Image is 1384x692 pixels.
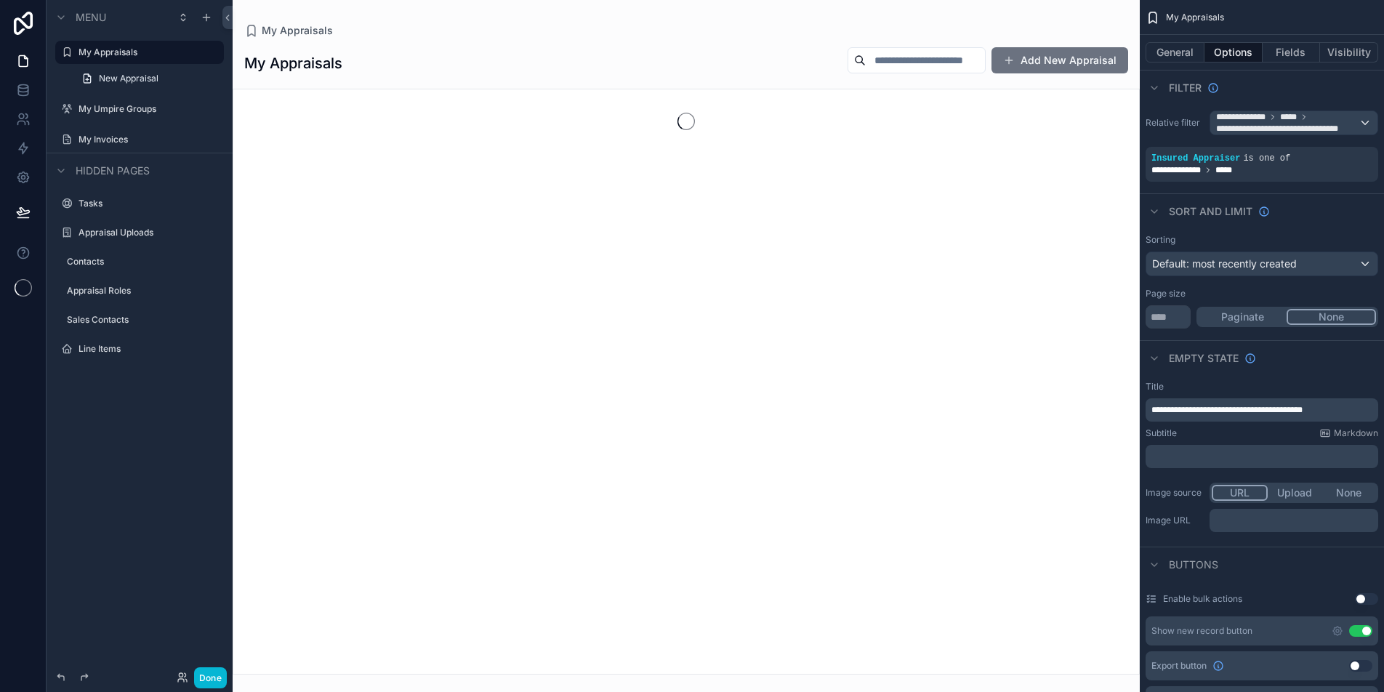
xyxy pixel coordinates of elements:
label: Sales Contacts [67,314,221,326]
a: Markdown [1319,427,1378,439]
span: Buttons [1169,558,1218,572]
button: None [1287,309,1376,325]
a: New Appraisal [73,67,224,90]
label: Sorting [1146,234,1175,246]
div: scrollable content [1210,509,1378,532]
label: Image URL [1146,515,1204,526]
span: New Appraisal [99,73,158,84]
button: Paginate [1199,309,1287,325]
button: General [1146,42,1204,63]
span: is one of [1243,153,1290,164]
label: My Appraisals [79,47,215,58]
button: Visibility [1320,42,1378,63]
span: Filter [1169,81,1202,95]
div: scrollable content [1146,445,1378,468]
span: My Appraisals [1166,12,1224,23]
button: Fields [1263,42,1321,63]
button: URL [1212,485,1268,501]
label: Appraisal Roles [67,285,221,297]
label: Enable bulk actions [1163,593,1242,605]
button: None [1321,485,1376,501]
span: Sort And Limit [1169,204,1252,219]
button: Default: most recently created [1146,252,1378,276]
div: scrollable content [1146,398,1378,422]
button: Options [1204,42,1263,63]
label: Page size [1146,288,1186,299]
label: Contacts [67,256,221,267]
span: Insured Appraiser [1151,153,1240,164]
div: Show new record button [1151,625,1252,637]
span: Hidden pages [76,164,150,178]
label: Image source [1146,487,1204,499]
label: Tasks [79,198,221,209]
label: My Invoices [79,134,221,145]
label: Subtitle [1146,427,1177,439]
label: Appraisal Uploads [79,227,221,238]
button: Upload [1268,485,1322,501]
button: Done [194,667,227,688]
label: Relative filter [1146,117,1204,129]
span: Default: most recently created [1152,257,1297,270]
span: Export button [1151,660,1207,672]
span: Markdown [1334,427,1378,439]
label: My Umpire Groups [79,103,221,115]
label: Title [1146,381,1164,393]
label: Line Items [79,343,221,355]
span: Empty state [1169,351,1239,366]
span: Menu [76,10,106,25]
